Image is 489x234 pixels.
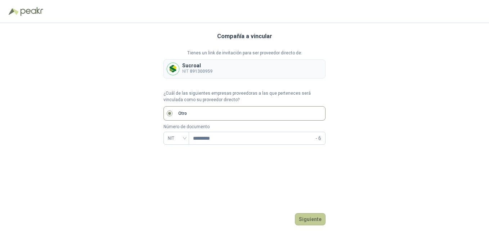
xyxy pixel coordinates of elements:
[190,69,212,74] b: 891300959
[167,63,179,75] img: Company Logo
[182,68,212,75] p: NIT
[295,213,326,225] button: Siguiente
[168,133,185,144] span: NIT
[178,110,187,117] p: Otro
[217,32,272,41] h3: Compañía a vincular
[163,90,326,104] p: ¿Cuál de las siguientes empresas proveedoras a las que perteneces será vinculada como su proveedo...
[163,50,326,57] p: Tienes un link de invitación para ser proveedor directo de:
[20,7,43,16] img: Peakr
[9,8,19,15] img: Logo
[182,63,212,68] p: Sucroal
[163,123,326,130] p: Número de documento
[315,132,321,144] span: - 6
